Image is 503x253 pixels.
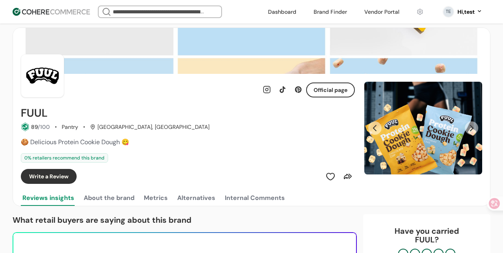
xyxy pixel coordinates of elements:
[364,82,482,174] div: Slide 1
[457,8,483,16] button: Hi,test
[368,121,382,135] button: Previous Slide
[457,8,475,16] div: Hi, test
[13,28,490,74] img: Brand cover image
[62,123,78,131] div: Pantry
[371,227,483,244] div: Have you carried
[90,123,209,131] div: [GEOGRAPHIC_DATA], [GEOGRAPHIC_DATA]
[38,123,50,130] span: /100
[465,121,478,135] button: Next Slide
[82,190,136,206] button: About the brand
[21,54,64,97] img: Brand Photo
[13,8,90,16] img: Cohere Logo
[21,190,76,206] button: Reviews insights
[176,190,217,206] button: Alternatives
[21,153,108,163] div: 0 % retailers recommend this brand
[21,169,77,184] button: Write a Review
[21,107,48,119] h2: FUUL
[225,193,285,203] div: Internal Comments
[21,138,129,146] span: 🍪 Delicious Protein Cookie Dough 😋
[371,235,483,244] p: FUUL ?
[13,214,357,226] p: What retail buyers are saying about this brand
[442,6,454,18] svg: 0 percent
[31,123,38,130] span: 89
[142,190,169,206] button: Metrics
[364,82,482,174] img: Slide 0
[364,82,482,174] div: Carousel
[306,82,355,97] button: Official page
